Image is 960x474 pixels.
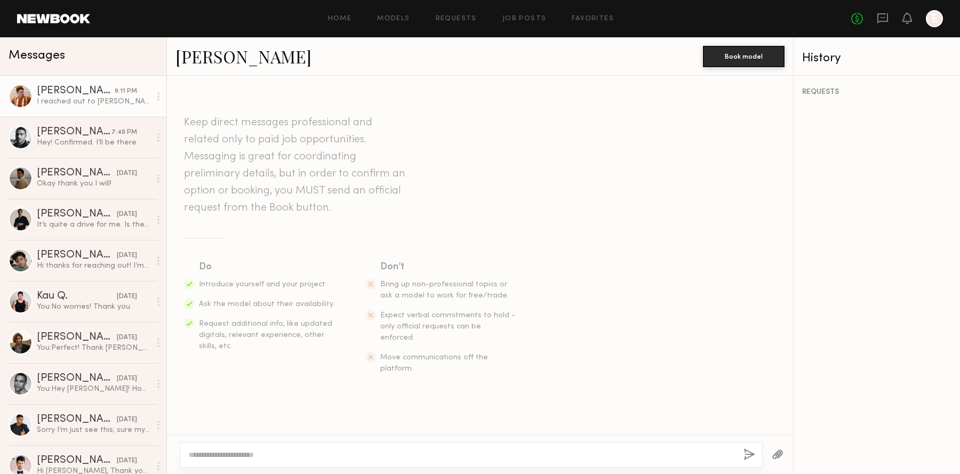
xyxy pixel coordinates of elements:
[377,15,410,22] a: Models
[802,89,951,96] div: REQUESTS
[9,50,65,62] span: Messages
[37,209,117,220] div: [PERSON_NAME]
[380,354,488,372] span: Move communications off the platform.
[37,373,117,384] div: [PERSON_NAME]
[926,10,943,27] a: E
[37,414,117,425] div: [PERSON_NAME]
[184,114,408,216] header: Keep direct messages professional and related only to paid job opportunities. Messaging is great ...
[37,455,117,466] div: [PERSON_NAME]
[37,425,150,435] div: Sorry I’m just see this; sure my number is [PHONE_NUMBER] Talk soon!
[802,52,951,65] div: History
[703,51,785,60] a: Book model
[436,15,477,22] a: Requests
[117,168,137,179] div: [DATE]
[115,86,137,97] div: 9:11 PM
[37,86,115,97] div: [PERSON_NAME]
[37,179,150,189] div: Okay thank you I will!
[37,168,117,179] div: [PERSON_NAME]
[37,250,117,261] div: [PERSON_NAME]
[328,15,352,22] a: Home
[37,138,150,148] div: Hey! Confirmed. I’ll be there
[117,415,137,425] div: [DATE]
[117,292,137,302] div: [DATE]
[502,15,547,22] a: Job Posts
[117,210,137,220] div: [DATE]
[111,127,137,138] div: 7:40 PM
[199,260,335,275] div: Do
[117,374,137,384] div: [DATE]
[117,333,137,343] div: [DATE]
[380,312,515,341] span: Expect verbal commitments to hold - only official requests can be enforced.
[175,45,311,68] a: [PERSON_NAME]
[380,281,509,299] span: Bring up non-professional topics or ask a model to work for free/trade.
[37,127,111,138] div: [PERSON_NAME]
[117,456,137,466] div: [DATE]
[37,384,150,394] div: You: Hey [PERSON_NAME]! Hope you’re doing well. This is [PERSON_NAME] from Rebel Marketing, an ag...
[199,301,334,308] span: Ask the model about their availability.
[37,343,150,353] div: You: Perfect! Thank [PERSON_NAME]
[37,332,117,343] div: [PERSON_NAME]
[37,97,150,107] div: I reached out to [PERSON_NAME] and we are going to meet [DATE] same time. Thank you!
[199,320,332,350] span: Request additional info, like updated digitals, relevant experience, other skills, etc.
[37,302,150,312] div: You: No worries! Thank you
[117,251,137,261] div: [DATE]
[37,291,117,302] div: Kau Q.
[37,261,150,271] div: Hi thanks for reaching out! I’m actually going out of town the 9th but I’m available the 8th and ...
[199,281,327,288] span: Introduce yourself and your project.
[572,15,614,22] a: Favorites
[703,46,785,67] button: Book model
[37,220,150,230] div: It’s quite a drive for me. Is there any chance we can do a virtual meeting or any other alternative?
[380,260,517,275] div: Don’t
